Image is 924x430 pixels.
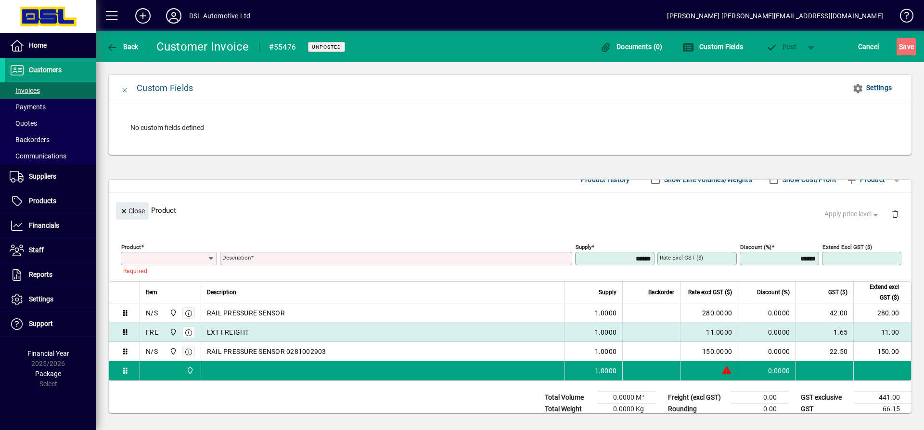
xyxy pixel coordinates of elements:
mat-label: Rate excl GST ($) [660,254,703,261]
div: Customer Invoice [156,39,249,54]
span: Staff [29,246,44,254]
td: Total Weight [540,404,598,415]
div: No custom fields defined [121,113,899,143]
span: S [899,43,903,51]
span: Apply price level [824,209,880,219]
span: Central [167,346,178,357]
div: N/S [146,347,158,356]
span: Payments [10,103,46,111]
span: 1.0000 [595,327,617,337]
span: Settings [29,295,53,303]
span: GST ($) [828,287,847,298]
span: Communications [10,152,66,160]
app-page-header-button: Delete [884,209,907,218]
span: Backorders [10,136,50,143]
span: Cancel [858,39,879,54]
button: Post [761,38,802,55]
a: Staff [5,238,96,262]
td: 66.15 [854,404,911,415]
span: Back [106,43,139,51]
span: Settings [852,80,892,96]
span: ost [766,43,797,51]
span: Products [29,197,56,205]
span: Extend excl GST ($) [860,282,899,303]
label: Show Cost/Profit [781,175,836,184]
span: Custom Fields [682,43,743,51]
span: RAIL PRESSURE SENSOR 0281002903 [207,347,326,356]
button: Settings [845,79,900,97]
span: Close [120,203,145,219]
button: Add [128,7,158,25]
span: Financials [29,222,59,229]
td: 150.00 [853,342,911,361]
td: 22.50 [796,342,853,361]
span: Unposted [312,44,341,50]
button: Documents (0) [598,38,665,55]
span: Customers [29,66,62,74]
mat-label: Product [121,244,141,250]
span: Central [167,327,178,338]
div: [PERSON_NAME] [PERSON_NAME][EMAIL_ADDRESS][DOMAIN_NAME] [667,8,883,24]
td: GST [796,404,854,415]
mat-label: Extend excl GST ($) [822,244,872,250]
span: Reports [29,271,52,278]
span: ave [899,39,914,54]
td: 11.00 [853,323,911,342]
a: Suppliers [5,165,96,189]
a: Backorders [5,131,96,148]
span: Documents (0) [600,43,663,51]
app-page-header-button: Close [114,206,151,215]
span: Quotes [10,119,37,127]
span: Rate excl GST ($) [688,287,732,298]
span: Discount (%) [757,287,790,298]
td: Rounding [663,404,731,415]
span: 1.0000 [595,366,617,376]
button: Delete [884,202,907,225]
button: Cancel [856,38,882,55]
label: Show Line Volumes/Weights [662,175,752,184]
a: Settings [5,287,96,312]
div: 11.0000 [686,327,732,337]
span: EXT FREIGHT [207,327,249,337]
td: 0.0000 Kg [598,404,655,415]
button: Profile [158,7,189,25]
td: 0.0000 [738,361,796,380]
mat-label: Discount (%) [740,244,771,250]
div: FRE [146,327,158,337]
td: 0.0000 [738,342,796,361]
a: Knowledge Base [893,2,912,33]
span: RAIL PRESSURE SENSOR [207,308,285,318]
app-page-header-button: Back [96,38,149,55]
td: 280.00 [853,303,911,323]
span: Backorder [648,287,674,298]
td: 441.00 [854,392,911,404]
td: 0.00 [731,404,788,415]
button: Apply price level [821,206,884,223]
td: GST exclusive [796,392,854,404]
td: 0.0000 [738,303,796,323]
mat-label: Supply [576,244,591,250]
span: Description [207,287,236,298]
span: 1.0000 [595,308,617,318]
mat-label: Description [222,254,251,261]
td: Freight (excl GST) [663,392,731,404]
span: Suppliers [29,172,56,180]
div: 280.0000 [686,308,732,318]
div: #55476 [269,39,296,55]
span: Financial Year [27,350,69,357]
button: Close [114,77,137,100]
a: Payments [5,99,96,115]
div: N/S [146,308,158,318]
a: Support [5,312,96,336]
td: 0.00 [731,392,788,404]
td: 42.00 [796,303,853,323]
a: Quotes [5,115,96,131]
mat-error: Required [123,265,209,275]
span: Product History [581,172,630,187]
div: 150.0000 [686,347,732,356]
span: Support [29,320,53,327]
span: Supply [599,287,616,298]
td: Total Volume [540,392,598,404]
button: Save [897,38,916,55]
